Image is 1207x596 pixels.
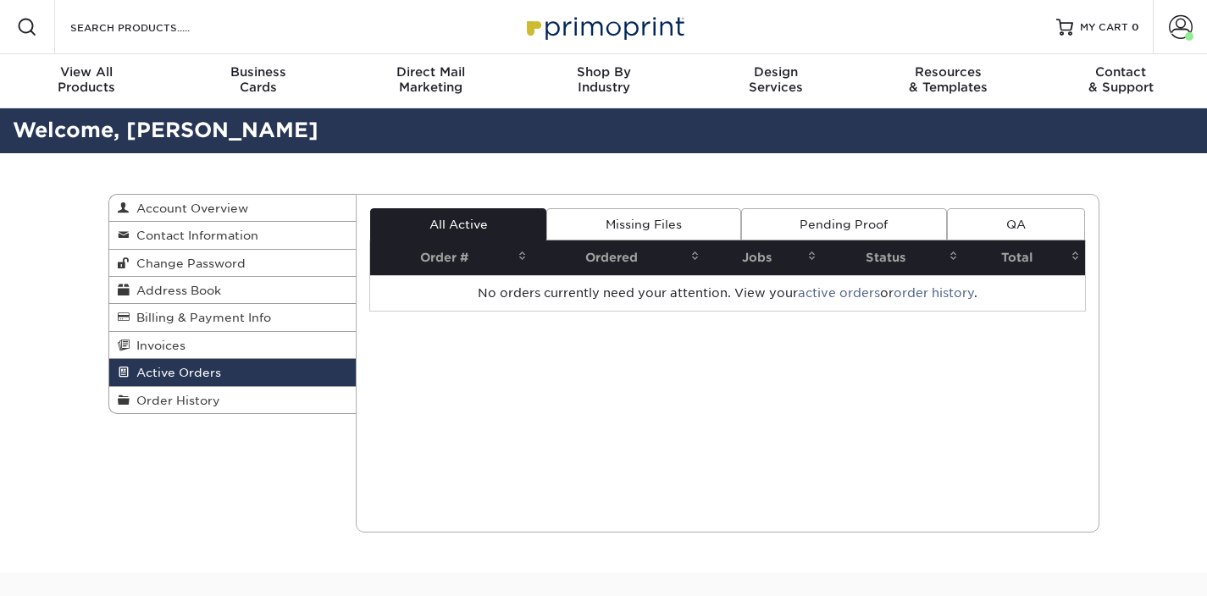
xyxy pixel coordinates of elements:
[862,64,1035,95] div: & Templates
[130,201,248,215] span: Account Overview
[130,284,221,297] span: Address Book
[345,64,518,95] div: Marketing
[109,387,357,413] a: Order History
[130,339,185,352] span: Invoices
[862,54,1035,108] a: Resources& Templates
[689,54,862,108] a: DesignServices
[173,64,346,95] div: Cards
[862,64,1035,80] span: Resources
[173,64,346,80] span: Business
[1034,54,1207,108] a: Contact& Support
[109,195,357,222] a: Account Overview
[519,8,689,45] img: Primoprint
[130,366,221,379] span: Active Orders
[947,208,1084,240] a: QA
[705,240,822,275] th: Jobs
[1034,64,1207,95] div: & Support
[109,359,357,386] a: Active Orders
[130,394,220,407] span: Order History
[518,64,690,95] div: Industry
[822,240,963,275] th: Status
[1034,64,1207,80] span: Contact
[1080,20,1128,35] span: MY CART
[689,64,862,95] div: Services
[518,64,690,80] span: Shop By
[109,222,357,249] a: Contact Information
[109,304,357,331] a: Billing & Payment Info
[370,275,1085,311] td: No orders currently need your attention. View your or .
[370,208,546,240] a: All Active
[109,277,357,304] a: Address Book
[370,240,532,275] th: Order #
[109,250,357,277] a: Change Password
[173,54,346,108] a: BusinessCards
[546,208,740,240] a: Missing Files
[1132,21,1139,33] span: 0
[130,229,258,242] span: Contact Information
[69,17,234,37] input: SEARCH PRODUCTS.....
[741,208,947,240] a: Pending Proof
[518,54,690,108] a: Shop ByIndustry
[345,64,518,80] span: Direct Mail
[130,311,271,324] span: Billing & Payment Info
[130,257,246,270] span: Change Password
[963,240,1084,275] th: Total
[798,286,880,300] a: active orders
[689,64,862,80] span: Design
[345,54,518,108] a: Direct MailMarketing
[109,332,357,359] a: Invoices
[894,286,974,300] a: order history
[532,240,705,275] th: Ordered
